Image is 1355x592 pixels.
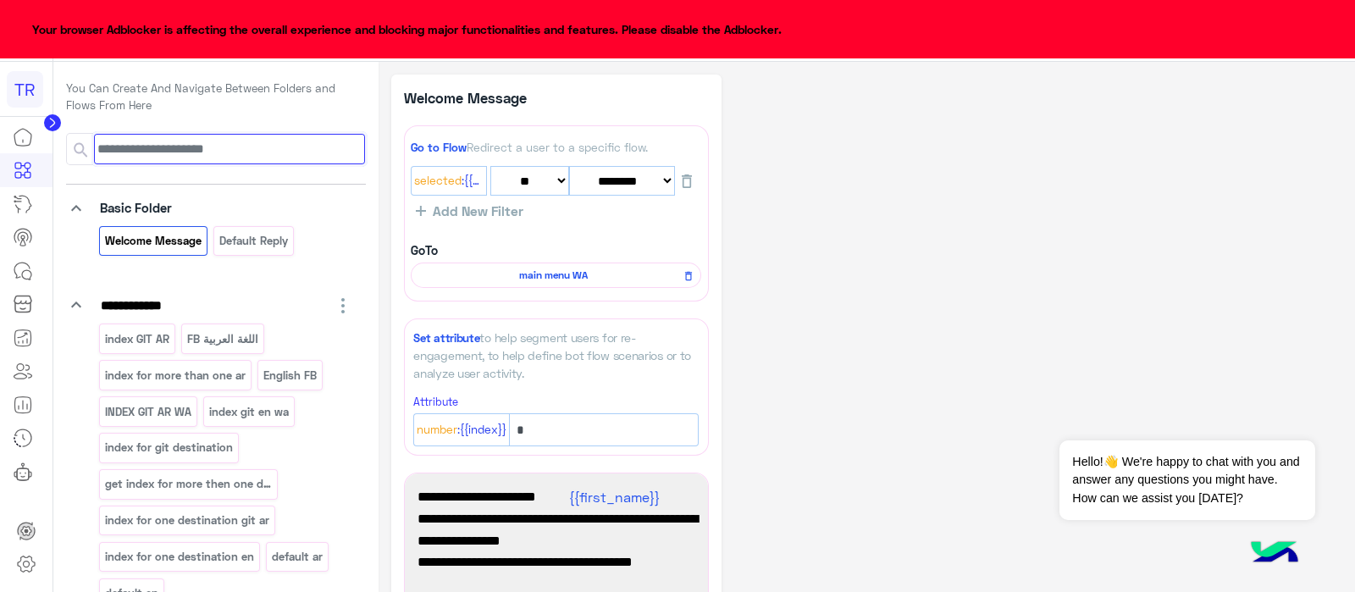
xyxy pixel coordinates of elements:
[100,200,172,215] span: Basic Folder
[418,551,695,573] span: يرجى اختيار لغتك المفضلة لمتابعة رحلتك. 😊
[186,329,260,349] p: اللغة العربية FB
[66,80,366,113] p: You Can Create And Navigate Between Folders and Flows From Here
[218,231,290,251] p: Default reply
[462,172,484,191] span: :{{ChannelId}}
[208,402,290,422] p: index git en wa
[411,243,438,257] b: GoTo
[103,474,273,494] p: get index for more then one destination
[66,198,86,219] i: keyboard_arrow_down
[677,265,699,286] button: Remove Flow
[418,508,695,551] span: أهلاً بك في ترافستا [GEOGRAPHIC_DATA]. رحلتك تبدأ هنا! اكتشف العالم بسهولة وراحة. ✈🤩
[411,139,701,156] div: Redirect a user to a specific flow.
[32,20,782,38] span: Your browser Adblocker is affecting the overall experience and blocking major functionalities and...
[411,141,467,154] span: Go to Flow
[263,366,318,385] p: English FB
[103,231,202,251] p: Welcome Message
[418,486,695,508] span: مرحباً!
[413,329,699,382] div: to help segment users for re-engagement, to help define bot flow scenarios or to analyze user act...
[413,396,458,408] small: Attribute
[7,71,43,108] div: TR
[420,268,686,283] span: main menu WA
[411,202,528,219] button: Add New Filter
[411,263,701,288] div: main menu WA
[404,87,556,108] p: Welcome Message
[569,489,660,505] span: {{first_name}}
[426,203,523,219] span: Add New Filter
[417,421,457,440] span: Number
[103,511,270,530] p: index for one destination git ar
[103,366,246,385] p: index for more than one ar
[103,547,255,567] p: index for one destination en
[66,295,86,315] i: keyboard_arrow_down
[1245,524,1304,584] img: hulul-logo.png
[103,438,234,457] p: index for git destination
[457,421,506,440] span: :{{index}}
[414,172,462,191] span: Selected
[103,402,192,422] p: INDEX GIT AR WA
[271,547,324,567] p: default ar
[413,331,479,345] span: Set attribute
[103,329,170,349] p: index GIT AR
[1059,440,1314,520] span: Hello!👋 We're happy to chat with you and answer any questions you might have. How can we assist y...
